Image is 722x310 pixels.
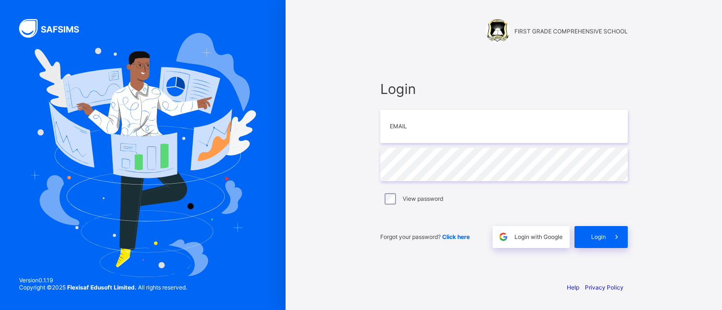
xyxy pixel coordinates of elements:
img: SAFSIMS Logo [19,19,90,38]
span: Copyright © 2025 All rights reserved. [19,284,187,291]
a: Help [567,284,579,291]
label: View password [403,195,443,202]
span: Login [591,233,606,240]
span: FIRST GRADE COMPREHENSIVE SCHOOL [514,28,628,35]
a: Click here [442,233,470,240]
img: google.396cfc9801f0270233282035f929180a.svg [498,231,509,242]
span: Login [380,81,628,97]
a: Privacy Policy [585,284,623,291]
strong: Flexisaf Edusoft Limited. [67,284,137,291]
span: Version 0.1.19 [19,277,187,284]
img: Hero Image [30,33,256,277]
span: Forgot your password? [380,233,470,240]
span: Login with Google [514,233,563,240]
